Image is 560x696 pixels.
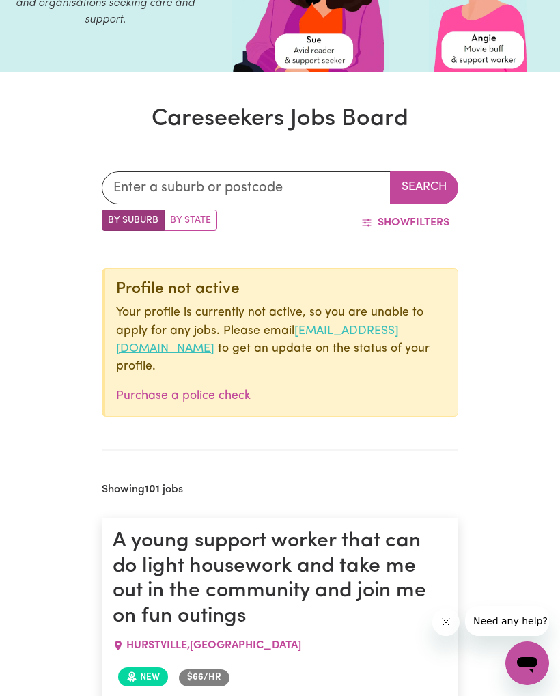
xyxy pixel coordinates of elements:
[164,210,217,231] label: Search by state
[102,210,165,231] label: Search by suburb/post code
[118,667,168,686] span: Job posted within the last 30 days
[179,669,229,686] span: Job rate per hour
[378,217,410,228] span: Show
[390,171,458,204] button: Search
[505,641,549,685] iframe: Button to launch messaging window
[465,606,549,636] iframe: Message from company
[102,171,391,204] input: Enter a suburb or postcode
[116,390,251,402] a: Purchase a police check
[145,484,160,495] b: 101
[116,325,399,354] a: [EMAIL_ADDRESS][DOMAIN_NAME]
[352,210,458,236] button: ShowFilters
[116,304,447,376] p: Your profile is currently not active, so you are unable to apply for any jobs. Please email to ge...
[102,484,183,497] h2: Showing jobs
[113,529,448,629] h1: A young support worker that can do light housework and take me out in the community and join me o...
[432,609,460,636] iframe: Close message
[126,640,301,651] span: HURSTVILLE , [GEOGRAPHIC_DATA]
[116,280,447,298] div: Profile not active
